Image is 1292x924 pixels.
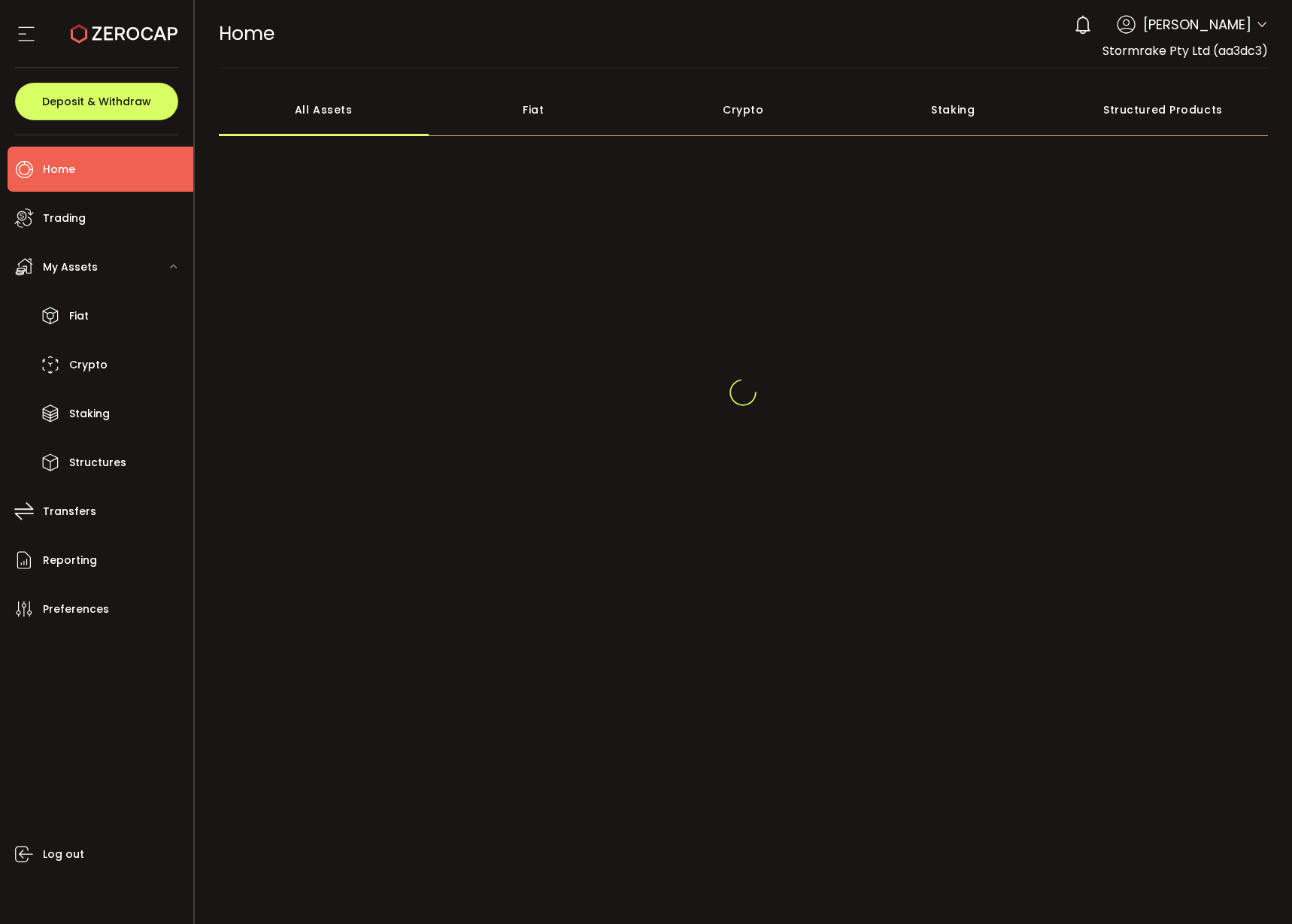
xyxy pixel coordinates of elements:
[42,96,151,107] span: Deposit & Withdraw
[69,403,110,425] span: Staking
[69,452,126,474] span: Structures
[43,501,96,523] span: Transfers
[43,598,109,620] span: Preferences
[219,20,274,47] span: Home
[1143,14,1251,35] span: [PERSON_NAME]
[43,844,84,865] span: Log out
[429,83,638,136] div: Fiat
[43,159,75,180] span: Home
[848,83,1058,136] div: Staking
[638,83,848,136] div: Crypto
[43,550,97,571] span: Reporting
[15,83,178,120] button: Deposit & Withdraw
[219,83,429,136] div: All Assets
[1058,83,1268,136] div: Structured Products
[69,305,89,327] span: Fiat
[43,208,86,229] span: Trading
[43,256,98,278] span: My Assets
[1102,42,1268,59] span: Stormrake Pty Ltd (aa3dc3)
[69,354,108,376] span: Crypto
